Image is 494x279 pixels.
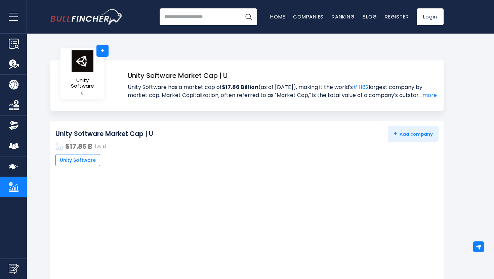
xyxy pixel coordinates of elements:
[66,78,99,89] span: Unity Software
[293,13,324,20] a: Companies
[60,157,96,163] span: Unity Software
[385,13,409,20] a: Register
[332,13,355,20] a: Ranking
[50,9,123,25] img: Bullfincher logo
[55,130,153,138] h2: Unity Software Market Cap | U
[50,9,123,25] a: Go to homepage
[96,45,109,57] a: +
[388,126,439,142] button: +Add company
[65,142,92,151] strong: $17.86 B
[71,50,94,73] img: logo
[270,13,285,20] a: Home
[363,13,377,20] a: Blog
[353,83,369,91] a: # 1182
[66,90,99,96] small: U
[55,142,64,150] img: addasd
[66,50,99,97] a: Unity Software U
[95,144,106,149] span: [DATE]
[417,8,444,25] a: Login
[418,91,437,99] a: ...more
[394,130,397,138] strong: +
[222,83,258,91] strong: $17.86 Billion
[240,8,257,25] button: Search
[128,71,437,81] h1: Unity Software Market Cap | U
[128,83,437,99] span: Unity Software has a market cap of (as of [DATE]), making it the world's largest company by marke...
[394,131,433,137] span: Add company
[9,121,19,131] img: Ownership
